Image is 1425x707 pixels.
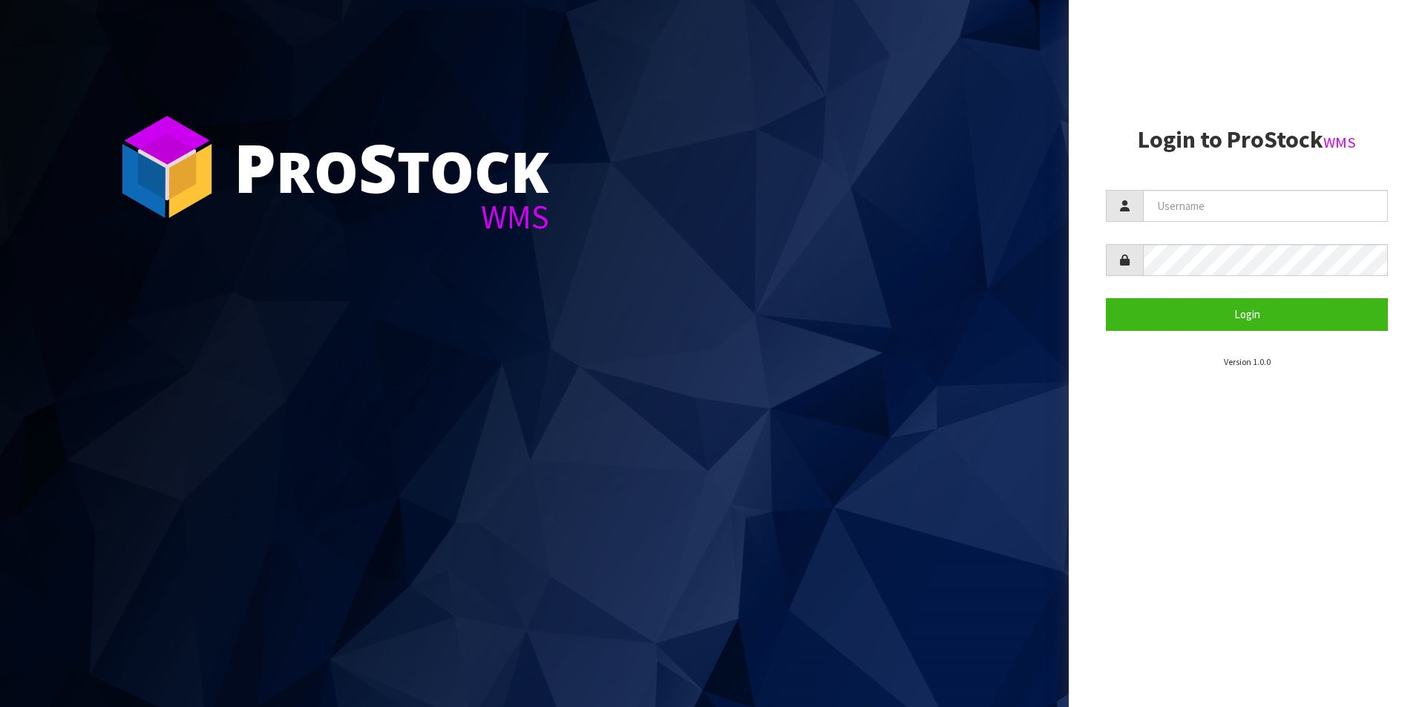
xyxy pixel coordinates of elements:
input: Username [1143,190,1388,222]
span: S [358,122,397,212]
span: P [234,122,276,212]
small: WMS [1323,133,1356,152]
small: Version 1.0.0 [1224,356,1271,367]
h2: Login to ProStock [1106,127,1388,153]
div: ro tock [234,134,549,200]
div: WMS [234,200,549,234]
img: ProStock Cube [111,111,223,223]
button: Login [1106,298,1388,330]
